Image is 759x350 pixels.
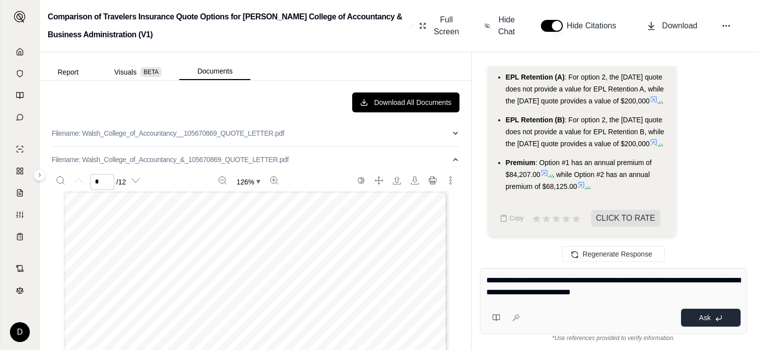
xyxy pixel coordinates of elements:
[87,312,143,317] span: [STREET_ADDRESS]
[6,64,33,84] a: Documents Vault
[48,8,405,44] h2: Comparison of Travelers Insurance Quote Options for [PERSON_NAME] College of Accountancy & Busine...
[662,20,697,32] span: Download
[407,173,423,188] button: Download
[110,333,150,338] span: Insured Name:
[232,174,264,190] button: Zoom document
[506,159,652,178] span: : Option #1 has an annual premium of $84,207.00
[506,73,565,81] span: EPL Retention (A)
[318,271,414,276] span: [EMAIL_ADDRESS][DOMAIN_NAME]
[562,246,665,262] button: Regenerate Response
[6,42,33,62] a: Home
[116,177,126,187] span: / 12
[294,256,384,261] span: [GEOGRAPHIC_DATA] 06104-2950
[71,173,86,188] button: Previous page
[389,173,405,188] button: Open file
[52,120,459,146] button: Filename: Walsh_College_of_Accountancy__105670869_QUOTE_LETTER.pdf
[506,73,664,105] span: : For option 2, the [DATE] quote does not provide a value for EPL Retention A, while the [DATE] q...
[191,333,365,338] span: [PERSON_NAME] College of Accountancy & Business Administration
[352,92,459,112] button: Download All Documents
[480,10,521,42] button: Hide Chat
[6,161,33,181] a: Policy Comparisons
[662,140,664,148] span: .
[443,173,458,188] button: More actions
[510,214,524,222] span: Copy
[589,182,591,190] span: .
[506,116,664,148] span: : For option 2, the [DATE] quote does not provide a value for EPL Retention B, while the [DATE] q...
[681,309,741,327] button: Ask
[318,263,369,269] span: [PHONE_NUMBER]
[128,173,144,188] button: Next page
[425,173,441,188] button: Print
[506,116,565,124] span: EPL Retention (B)
[294,263,312,269] span: Phone:
[87,333,97,338] span: RE:
[34,169,46,181] button: Expand sidebar
[353,173,369,188] button: Switch to the dark theme
[52,128,284,138] p: Filename: Walsh_College_of_Accountancy__105670869_QUOTE_LETTER.pdf
[87,296,134,301] span: [PERSON_NAME]
[506,171,650,190] span: , while Option #2 has an annual premium of $68,125.00
[583,250,652,258] span: Regenerate Response
[179,63,250,80] button: Documents
[6,139,33,159] a: Single Policy
[10,322,30,342] div: D
[496,208,528,228] button: Copy
[294,242,343,247] span: [PERSON_NAME]
[236,177,254,187] span: 126 %
[87,283,105,288] span: [DATE]
[10,7,30,27] button: Expand sidebar
[52,147,459,173] button: Filename: Walsh_College_of_Accountancy_&_105670869_QUOTE_LETTER.pdf
[371,173,387,188] button: Full screen
[6,183,33,203] a: Claim Coverage
[662,97,664,105] span: .
[642,16,701,36] button: Download
[699,314,710,322] span: Ask
[6,86,33,105] a: Prompt Library
[294,248,328,254] span: PO Box 2950
[506,159,535,167] span: Premium
[432,14,460,38] span: Full Screen
[53,173,69,188] button: Search
[190,341,227,346] span: 3838 Livernois
[415,10,464,42] button: Full Screen
[567,20,622,32] span: Hide Citations
[496,14,517,38] span: Hide Chat
[215,173,230,188] button: Zoom out
[87,304,168,309] span: [PERSON_NAME] INSURANCE
[6,107,33,127] a: Chat
[14,11,26,23] img: Expand sidebar
[96,64,179,80] button: Visuals
[87,320,160,326] span: [PERSON_NAME], MI 49221
[480,334,747,342] div: *Use references provided to verify information.
[52,155,289,165] p: Filename: Walsh_College_of_Accountancy_&_105670869_QUOTE_LETTER.pdf
[90,174,114,190] input: Enter a page number
[6,280,33,300] a: Legal Search Engine
[6,205,33,225] a: Custom Report
[294,271,310,276] span: Email:
[141,67,161,77] span: BETA
[266,173,282,188] button: Zoom in
[40,64,96,80] button: Report
[6,227,33,247] a: Coverage Table
[591,210,660,227] span: CLICK TO RATE
[6,259,33,278] a: Contract Analysis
